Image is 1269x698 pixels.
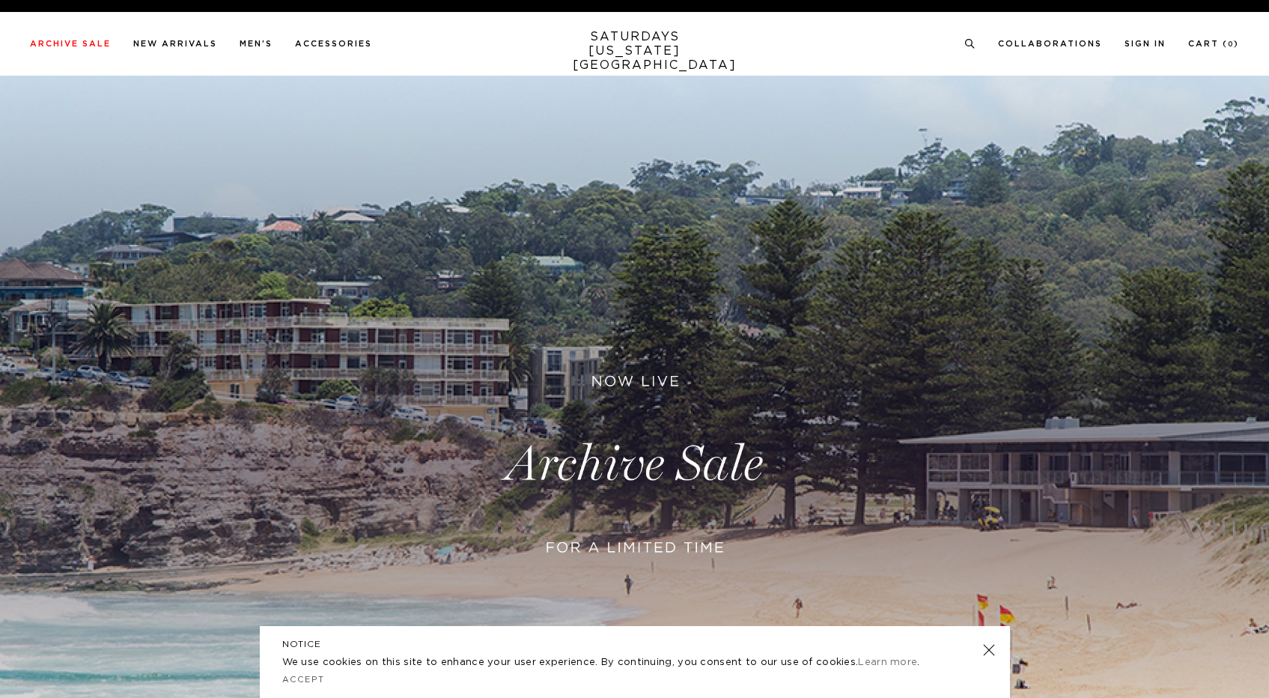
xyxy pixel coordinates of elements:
[282,655,934,670] p: We use cookies on this site to enhance your user experience. By continuing, you consent to our us...
[1228,41,1234,48] small: 0
[1125,40,1166,48] a: Sign In
[858,658,917,667] a: Learn more
[133,40,217,48] a: New Arrivals
[240,40,273,48] a: Men's
[1188,40,1239,48] a: Cart (0)
[282,637,987,651] h5: NOTICE
[282,676,326,684] a: Accept
[295,40,372,48] a: Accessories
[998,40,1102,48] a: Collaborations
[30,40,111,48] a: Archive Sale
[573,30,696,73] a: SATURDAYS[US_STATE][GEOGRAPHIC_DATA]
